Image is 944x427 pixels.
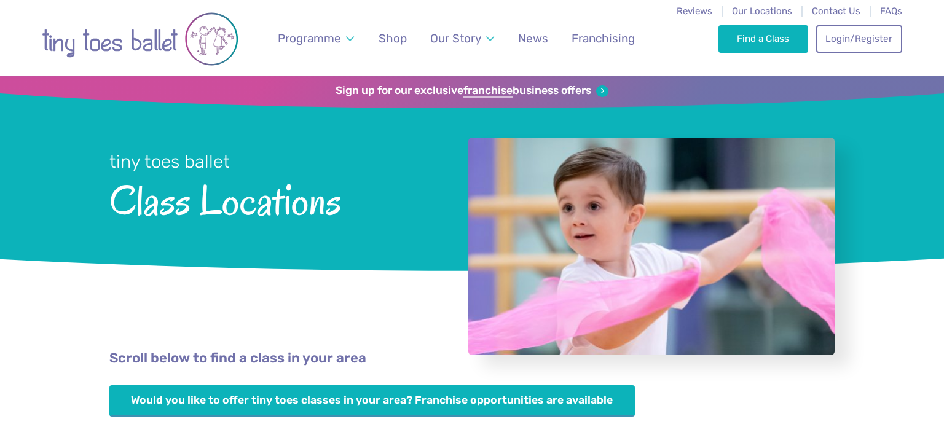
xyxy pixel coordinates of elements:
span: Shop [379,31,407,45]
img: tiny toes ballet [42,8,238,70]
small: tiny toes ballet [109,151,230,172]
span: Programme [278,31,341,45]
span: Franchising [572,31,635,45]
a: Login/Register [816,25,902,52]
a: Would you like to offer tiny toes classes in your area? Franchise opportunities are available [109,385,635,417]
a: Franchising [566,24,641,53]
span: Our Story [430,31,481,45]
a: Our Locations [732,6,792,17]
p: Scroll below to find a class in your area [109,349,835,368]
a: Sign up for our exclusivefranchisebusiness offers [336,84,608,98]
a: Shop [373,24,413,53]
a: Find a Class [718,25,809,52]
a: Contact Us [812,6,860,17]
span: Class Locations [109,174,436,224]
a: Programme [272,24,360,53]
a: Our Story [425,24,500,53]
a: Reviews [677,6,712,17]
strong: franchise [463,84,513,98]
a: FAQs [880,6,902,17]
a: News [512,24,554,53]
span: News [518,31,548,45]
